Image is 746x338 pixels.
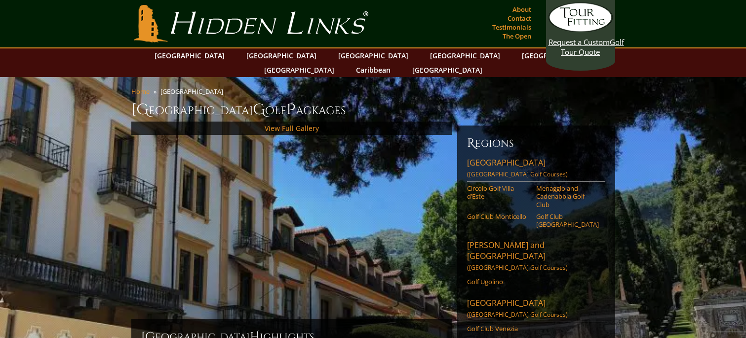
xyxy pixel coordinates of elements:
[150,48,230,63] a: [GEOGRAPHIC_DATA]
[351,63,395,77] a: Caribbean
[467,212,530,220] a: Golf Club Monticello
[517,48,597,63] a: [GEOGRAPHIC_DATA]
[407,63,487,77] a: [GEOGRAPHIC_DATA]
[241,48,321,63] a: [GEOGRAPHIC_DATA]
[510,2,534,16] a: About
[467,278,530,286] a: Golf Ugolino
[467,157,605,182] a: [GEOGRAPHIC_DATA]([GEOGRAPHIC_DATA] Golf Courses)
[467,297,605,322] a: [GEOGRAPHIC_DATA]([GEOGRAPHIC_DATA] Golf Courses)
[536,184,599,209] a: Menaggio and Cadenabbia Golf Club
[549,2,613,57] a: Request a CustomGolf Tour Quote
[253,100,265,120] span: G
[467,310,568,319] span: ([GEOGRAPHIC_DATA] Golf Courses)
[131,87,150,96] a: Home
[160,87,227,96] li: [GEOGRAPHIC_DATA]
[131,100,615,120] h1: [GEOGRAPHIC_DATA] olf ackages
[500,29,534,43] a: The Open
[467,135,605,151] h6: Regions
[536,212,599,229] a: Golf Club [GEOGRAPHIC_DATA]
[467,170,568,178] span: ([GEOGRAPHIC_DATA] Golf Courses)
[490,20,534,34] a: Testimonials
[259,63,339,77] a: [GEOGRAPHIC_DATA]
[549,37,610,47] span: Request a Custom
[425,48,505,63] a: [GEOGRAPHIC_DATA]
[286,100,296,120] span: P
[265,124,319,133] a: View Full Gallery
[467,240,605,275] a: [PERSON_NAME] and [GEOGRAPHIC_DATA]([GEOGRAPHIC_DATA] Golf Courses)
[467,263,568,272] span: ([GEOGRAPHIC_DATA] Golf Courses)
[467,184,530,201] a: Circolo Golf Villa d’Este
[505,11,534,25] a: Contact
[467,325,530,333] a: Golf Club Venezia
[333,48,413,63] a: [GEOGRAPHIC_DATA]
